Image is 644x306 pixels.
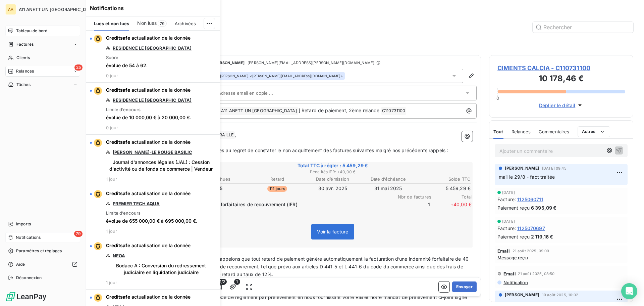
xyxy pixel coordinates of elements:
[194,208,388,215] p: 40,00 €
[5,4,16,15] div: AA
[74,64,83,71] span: 25
[16,261,25,267] span: Aide
[220,107,298,115] span: A11 ANETT UN [GEOGRAPHIC_DATA]
[86,135,220,186] button: Creditsafe actualisation de la donnée[PERSON_NAME]-LE ROUGE BASILICJournal d'annonces légales (JA...
[502,190,515,194] span: [DATE]
[106,210,141,216] span: Limite d’encours
[496,95,499,101] span: 0
[113,97,192,103] a: RESIDENCE LE [GEOGRAPHIC_DATA]
[497,204,530,211] span: Paiement reçu
[137,20,157,27] span: Non lues
[497,225,516,232] span: Facture :
[195,176,249,183] th: Factures échues
[113,149,192,155] a: [PERSON_NAME]-LE ROUGE BASILIC
[193,256,470,277] span: Nous vous rappelons que tout retard de paiement génère automatiquement la facturation d’une indem...
[131,139,191,145] span: actualisation de la donnée
[19,7,96,12] span: A11 ANETT UN [GEOGRAPHIC_DATA]
[86,31,220,83] button: Creditsafe actualisation de la donnéeRESIDENCE LE [GEOGRAPHIC_DATA]Scoreévolue de 54 à 62.0 jour
[106,87,130,93] span: Creditsafe
[194,162,472,169] span: Total TTC à régler : 5 459,29 €
[531,204,557,211] span: 6 395,09 €
[513,249,549,253] span: 21 août 2025, 09:09
[106,107,141,112] span: Limite d’encours
[16,234,41,241] span: Notifications
[246,61,374,65] span: - [PERSON_NAME][EMAIL_ADDRESS][PERSON_NAME][DOMAIN_NAME]
[512,129,531,134] span: Relances
[317,229,348,234] span: Voir la facture
[503,271,516,276] span: Email
[106,218,197,224] span: évolue de 655 000,00 € à 695 000,00 €.
[497,255,528,260] span: Message reçu
[16,55,30,61] span: Clients
[505,292,539,298] span: [PERSON_NAME]
[267,186,287,192] span: 111 jours
[452,281,477,292] button: Envoyer
[106,280,117,285] span: 1 jour
[16,248,62,254] span: Paramètres et réglages
[175,21,196,26] span: Archivées
[106,262,216,276] span: Bodacc A : Conversion du redressement judiciaire en liquidation judiciaire
[16,28,47,34] span: Tableau de bord
[86,83,220,135] button: Creditsafe actualisation de la donnéeRESIDENCE LE [GEOGRAPHIC_DATA]Limite d’encoursévolue de 10 0...
[16,41,34,47] span: Factures
[416,176,471,183] th: Solde TTC
[531,233,553,240] span: 2 119,16 €
[497,73,625,86] h3: 10 178,46 €
[542,293,578,297] span: 19 août 2025, 16:02
[381,107,407,115] span: C110731100
[497,233,530,240] span: Paiement reçu
[16,68,34,74] span: Relances
[131,87,191,93] span: actualisation de la donnée
[113,253,125,258] a: NEOA
[106,125,118,130] span: 0 jour
[305,176,360,183] th: Date d’émission
[106,114,191,121] span: évolue de 10 000,00 € à 20 000,00 €.
[106,55,118,60] span: Score
[86,238,220,290] button: Creditsafe actualisation de la donnéeNEOABodacc A : Conversion du redressement judiciaire en liqu...
[533,22,633,33] input: Rechercher
[106,139,130,145] span: Creditsafe
[517,196,543,203] span: 1125060711
[218,279,227,285] span: 1/2
[621,283,637,299] div: Open Intercom Messenger
[131,243,191,248] span: actualisation de la donnée
[5,259,80,270] a: Aide
[86,186,220,238] button: Creditsafe actualisation de la donnéePREMIER TECH AQUALimite d’encoursévolue de 655 000,00 € à 69...
[113,45,192,51] a: RESIDENCE LE [GEOGRAPHIC_DATA]
[503,280,528,285] span: Notification
[305,185,360,192] td: 30 avr. 2025
[158,20,167,27] span: 79
[502,219,515,223] span: [DATE]
[213,131,235,139] span: FERAILLE
[131,190,191,196] span: actualisation de la donnée
[220,74,343,78] div: <[PERSON_NAME][EMAIL_ADDRESS][DOMAIN_NAME]>
[220,74,249,78] span: [PERSON_NAME]
[431,194,472,200] span: Total
[497,248,510,254] span: Email
[499,174,555,180] span: mail le 29/8 - fact traitée
[517,225,545,232] span: 1125070697
[193,147,448,153] span: Nous sommes au regret de constater le non acquittement des factures suivantes malgré nos précéden...
[539,102,576,109] span: Déplier le détail
[106,176,117,182] span: 1 jour
[106,62,148,69] span: évolue de 54 à 62.
[106,159,216,172] span: Journal d'annonces légales (JAL) : Cession d'activité ou de fonds de commerce | Vendeur
[90,4,216,12] h6: Notifications
[250,176,305,183] th: Retard
[218,88,290,98] input: Adresse email en copie ...
[5,291,47,302] img: Logo LeanPay
[74,231,83,237] span: 79
[505,165,539,171] span: [PERSON_NAME]
[16,221,31,227] span: Imports
[106,243,130,248] span: Creditsafe
[194,194,391,200] span: Pénalités
[106,35,130,41] span: Creditsafe
[106,190,130,196] span: Creditsafe
[542,166,567,170] span: [DATE] 09:45
[106,294,130,300] span: Creditsafe
[493,129,503,134] span: Tout
[416,185,471,192] td: 5 459,29 €
[497,196,516,203] span: Facture :
[235,132,236,137] span: ,
[94,21,129,26] span: Lues et non lues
